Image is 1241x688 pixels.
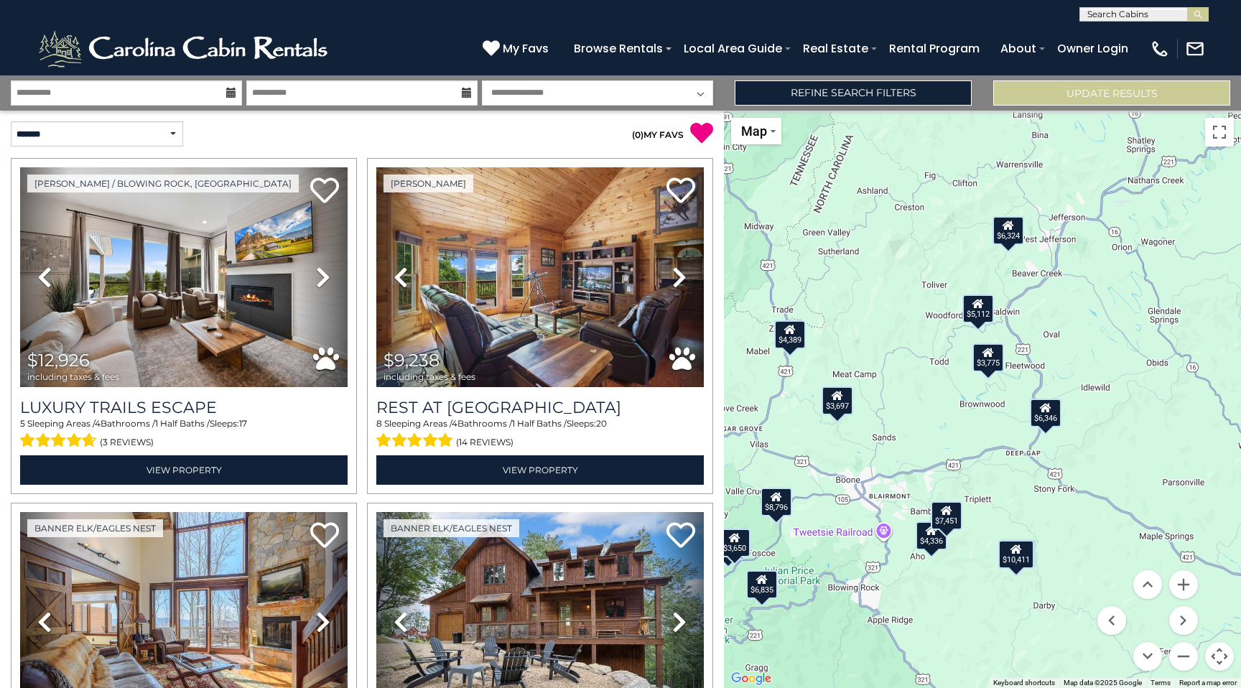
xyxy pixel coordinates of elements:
a: Report a map error [1179,679,1237,687]
div: $6,835 [746,570,778,599]
h3: Rest at Mountain Crest [376,398,704,417]
span: (14 reviews) [456,433,513,452]
div: $4,389 [774,320,806,349]
button: Toggle fullscreen view [1205,118,1234,147]
img: mail-regular-white.png [1185,39,1205,59]
div: $7,451 [931,501,962,530]
span: (3 reviews) [100,433,154,452]
img: thumbnail_164747674.jpeg [376,167,704,387]
img: Google [728,669,775,688]
span: 8 [376,418,382,429]
div: $6,346 [1030,399,1061,427]
a: Add to favorites [666,176,695,207]
span: ( ) [632,129,643,140]
a: Rental Program [882,36,987,61]
button: Update Results [993,80,1230,106]
div: $6,324 [993,216,1024,245]
span: $9,238 [384,350,440,371]
div: $3,650 [719,529,750,557]
span: $12,926 [27,350,90,371]
a: Rest at [GEOGRAPHIC_DATA] [376,398,704,417]
div: $3,775 [972,343,1004,372]
a: [PERSON_NAME] [384,175,473,192]
span: 4 [452,418,457,429]
button: Change map style [731,118,781,144]
span: Map data ©2025 Google [1064,679,1142,687]
span: Map [741,124,767,139]
div: $4,336 [916,521,947,550]
a: Banner Elk/Eagles Nest [27,519,163,537]
span: 4 [95,418,101,429]
div: $5,112 [962,294,994,323]
button: Keyboard shortcuts [993,678,1055,688]
span: including taxes & fees [384,372,475,381]
img: phone-regular-white.png [1150,39,1170,59]
a: Luxury Trails Escape [20,398,348,417]
button: Move right [1169,606,1198,635]
button: Move up [1133,570,1162,599]
a: Add to favorites [310,176,339,207]
a: Add to favorites [666,521,695,552]
button: Move down [1133,642,1162,671]
div: Sleeping Areas / Bathrooms / Sleeps: [376,417,704,452]
a: Terms (opens in new tab) [1151,679,1171,687]
span: 17 [239,418,247,429]
div: Sleeping Areas / Bathrooms / Sleeps: [20,417,348,452]
button: Map camera controls [1205,642,1234,671]
a: Add to favorites [310,521,339,552]
span: 5 [20,418,25,429]
a: Open this area in Google Maps (opens a new window) [728,669,775,688]
a: View Property [20,455,348,485]
button: Move left [1097,606,1126,635]
button: Zoom in [1169,570,1198,599]
a: My Favs [483,39,552,58]
span: 20 [596,418,607,429]
div: $8,796 [761,488,792,516]
a: [PERSON_NAME] / Blowing Rock, [GEOGRAPHIC_DATA] [27,175,299,192]
a: Refine Search Filters [735,80,972,106]
img: White-1-2.png [36,27,334,70]
span: including taxes & fees [27,372,119,381]
span: 1 Half Baths / [155,418,210,429]
span: 0 [635,129,641,140]
a: Real Estate [796,36,875,61]
a: Owner Login [1050,36,1135,61]
div: $3,697 [822,386,853,415]
div: $10,411 [998,540,1034,569]
a: About [993,36,1044,61]
a: View Property [376,455,704,485]
a: Local Area Guide [677,36,789,61]
a: Browse Rentals [567,36,670,61]
span: My Favs [503,39,549,57]
span: 1 Half Baths / [512,418,567,429]
img: thumbnail_168695581.jpeg [20,167,348,387]
button: Zoom out [1169,642,1198,671]
a: Banner Elk/Eagles Nest [384,519,519,537]
a: (0)MY FAVS [632,129,684,140]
